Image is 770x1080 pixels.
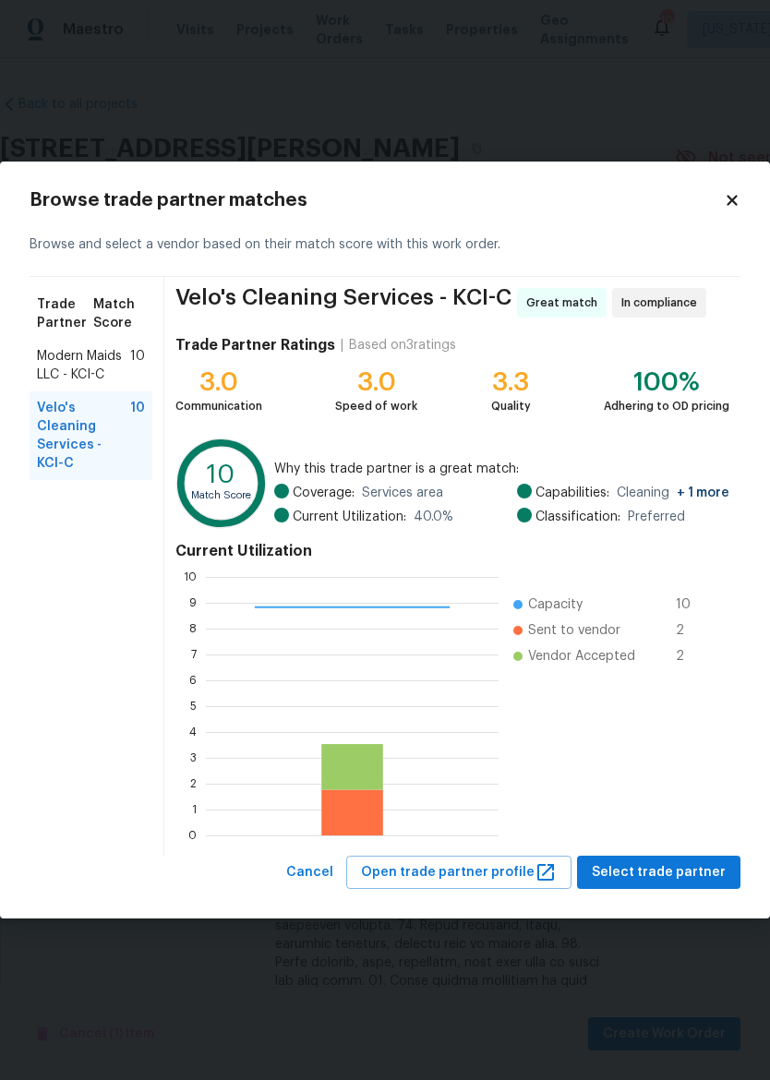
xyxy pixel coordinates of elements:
[30,191,724,210] h2: Browse trade partner matches
[190,700,197,711] text: 5
[207,462,235,487] text: 10
[175,397,262,415] div: Communication
[604,373,729,391] div: 100%
[349,336,456,354] div: Based on 3 ratings
[621,294,704,312] span: In compliance
[526,294,605,312] span: Great match
[190,777,197,788] text: 2
[491,373,531,391] div: 3.3
[361,861,557,884] span: Open trade partner profile
[190,751,197,762] text: 3
[286,861,333,884] span: Cancel
[528,647,635,666] span: Vendor Accepted
[346,856,571,890] button: Open trade partner profile
[189,596,197,607] text: 9
[535,508,620,526] span: Classification:
[189,622,197,633] text: 8
[528,621,620,640] span: Sent to vendor
[491,397,531,415] div: Quality
[617,484,729,502] span: Cleaning
[335,336,349,354] div: |
[188,829,197,840] text: 0
[335,397,417,415] div: Speed of work
[175,542,729,560] h4: Current Utilization
[184,570,197,582] text: 10
[293,508,406,526] span: Current Utilization:
[37,399,130,473] span: Velo's Cleaning Services - KCI-C
[274,460,729,478] span: Why this trade partner is a great match:
[30,213,740,277] div: Browse and select a vendor based on their match score with this work order.
[592,861,726,884] span: Select trade partner
[335,373,417,391] div: 3.0
[676,621,705,640] span: 2
[676,595,705,614] span: 10
[189,726,197,737] text: 4
[604,397,729,415] div: Adhering to OD pricing
[191,648,197,659] text: 7
[362,484,443,502] span: Services area
[577,856,740,890] button: Select trade partner
[414,508,453,526] span: 40.0 %
[191,490,251,500] text: Match Score
[93,295,145,332] span: Match Score
[37,347,130,384] span: Modern Maids LLC - KCI-C
[175,373,262,391] div: 3.0
[130,347,145,384] span: 10
[192,803,197,814] text: 1
[293,484,355,502] span: Coverage:
[189,674,197,685] text: 6
[628,508,685,526] span: Preferred
[535,484,609,502] span: Capabilities:
[130,399,145,473] span: 10
[528,595,583,614] span: Capacity
[175,288,511,318] span: Velo's Cleaning Services - KCI-C
[676,647,705,666] span: 2
[279,856,341,890] button: Cancel
[37,295,93,332] span: Trade Partner
[677,486,729,499] span: + 1 more
[175,336,335,354] h4: Trade Partner Ratings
